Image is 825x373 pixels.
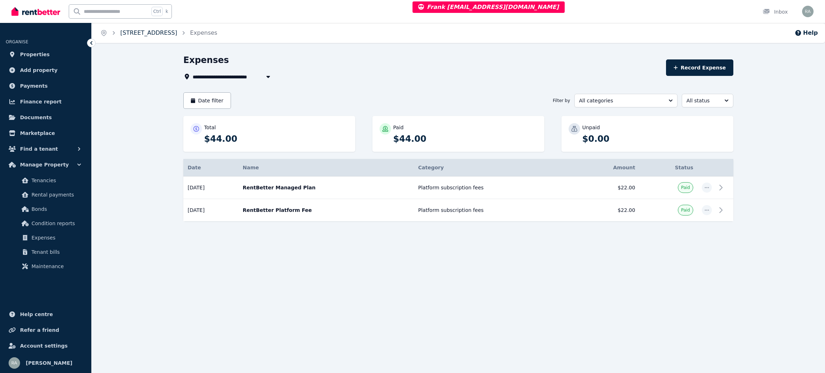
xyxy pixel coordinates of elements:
button: Date filter [183,92,231,109]
button: Help [795,29,818,37]
span: Paid [681,207,690,213]
button: All status [682,94,733,107]
span: Add property [20,66,58,74]
span: Find a tenant [20,145,58,153]
a: Tenant bills [9,245,83,259]
span: Condition reports [32,219,80,228]
td: [DATE] [183,199,238,222]
th: Amount [573,159,640,176]
td: $22.00 [573,176,640,199]
th: Status [640,159,698,176]
span: Finance report [20,97,62,106]
a: Help centre [6,307,86,321]
span: Filter by [553,98,570,103]
a: Refer a friend [6,323,86,337]
span: Paid [681,185,690,190]
a: Maintenance [9,259,83,273]
span: Payments [20,82,48,90]
a: Tenancies [9,173,83,188]
th: Name [238,159,414,176]
img: RentBetter [11,6,60,17]
img: Rochelle Alvarez [9,357,20,369]
span: Ctrl [151,7,163,16]
button: All categories [574,94,677,107]
span: All categories [579,97,663,104]
a: Expenses [9,231,83,245]
span: Refer a friend [20,326,59,334]
span: Maintenance [32,262,80,271]
a: Add property [6,63,86,77]
p: Paid [393,124,404,131]
p: $44.00 [204,133,348,145]
h1: Expenses [183,54,229,66]
a: Condition reports [9,216,83,231]
td: [DATE] [183,176,238,199]
a: Documents [6,110,86,125]
div: Inbox [763,8,788,15]
a: Finance report [6,95,86,109]
a: Properties [6,47,86,62]
span: Tenancies [32,176,80,185]
p: Total [204,124,216,131]
button: Find a tenant [6,142,86,156]
p: Unpaid [582,124,600,131]
td: $22.00 [573,199,640,222]
th: Category [414,159,574,176]
p: $44.00 [393,133,537,145]
td: Platform subscription fees [414,176,574,199]
button: Manage Property [6,158,86,172]
span: Bonds [32,205,80,213]
span: Marketplace [20,129,55,137]
p: RentBetter Managed Plan [243,184,410,191]
span: ORGANISE [6,39,28,44]
nav: Breadcrumb [92,23,226,43]
a: [STREET_ADDRESS] [120,29,177,36]
span: Account settings [20,341,68,350]
a: Bonds [9,202,83,216]
span: Tenant bills [32,248,80,256]
span: Rental payments [32,190,80,199]
p: RentBetter Platform Fee [243,207,410,214]
p: $0.00 [582,133,726,145]
span: [PERSON_NAME] [26,359,72,367]
img: Rochelle Alvarez [802,6,814,17]
span: Documents [20,113,52,122]
span: All status [686,97,719,104]
button: Record Expense [666,59,733,76]
span: Frank [EMAIL_ADDRESS][DOMAIN_NAME] [418,4,559,10]
span: Help centre [20,310,53,319]
span: Expenses [32,233,80,242]
span: k [165,9,168,14]
a: Rental payments [9,188,83,202]
a: Expenses [190,29,217,36]
a: Account settings [6,339,86,353]
a: Marketplace [6,126,86,140]
td: Platform subscription fees [414,199,574,222]
a: Payments [6,79,86,93]
th: Date [183,159,238,176]
span: Manage Property [20,160,69,169]
span: Properties [20,50,50,59]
